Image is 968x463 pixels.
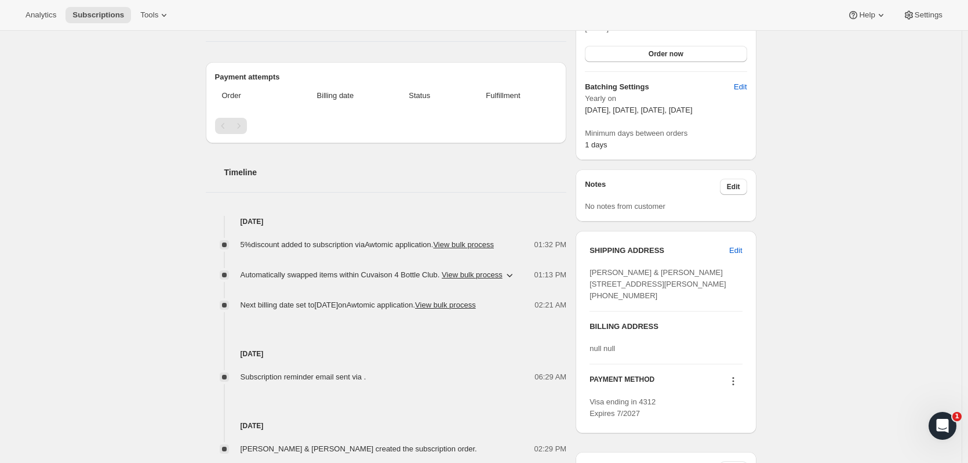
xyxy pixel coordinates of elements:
[215,118,558,134] nav: Pagination
[65,7,131,23] button: Subscriptions
[534,239,567,251] span: 01:32 PM
[241,301,476,309] span: Next billing date set to [DATE] on Awtomic application .
[534,299,566,311] span: 02:21 AM
[415,301,476,309] button: View bulk process
[585,46,747,62] button: Order now
[589,245,729,256] h3: SHIPPING ADDRESS
[585,106,692,114] span: [DATE], [DATE], [DATE], [DATE]
[589,397,656,418] span: Visa ending in 4312 Expires 7/2027
[929,412,956,440] iframe: Intercom live chat
[241,372,366,381] span: Subscription reminder email sent via .
[585,140,607,149] span: 1 days
[649,49,683,59] span: Order now
[589,321,742,332] h3: BILLING ADDRESS
[433,240,494,249] button: View bulk process
[720,179,747,195] button: Edit
[234,266,522,284] button: Automatically swapped items within Cuvaison 4 Bottle Club. View bulk process
[589,375,654,390] h3: PAYMENT METHOD
[206,420,567,432] h4: [DATE]
[585,93,747,104] span: Yearly on
[589,344,615,353] span: null null
[215,83,285,108] th: Order
[534,443,567,455] span: 02:29 PM
[241,444,477,453] span: [PERSON_NAME] & [PERSON_NAME] created the subscription order.
[72,10,124,20] span: Subscriptions
[585,202,665,211] span: No notes from customer
[456,90,550,102] span: Fulfillment
[585,128,747,139] span: Minimum days between orders
[215,71,558,83] h2: Payment attempts
[442,270,503,279] button: View bulk process
[390,90,449,102] span: Status
[206,216,567,227] h4: [DATE]
[859,10,875,20] span: Help
[206,348,567,360] h4: [DATE]
[534,371,566,383] span: 06:29 AM
[729,245,742,256] span: Edit
[734,81,747,93] span: Edit
[840,7,893,23] button: Help
[727,78,754,96] button: Edit
[140,10,158,20] span: Tools
[26,10,56,20] span: Analytics
[585,81,734,93] h6: Batching Settings
[241,240,494,249] span: 5% discount added to subscription via Awtomic application .
[133,7,177,23] button: Tools
[952,412,962,421] span: 1
[896,7,949,23] button: Settings
[224,167,567,178] h2: Timeline
[534,269,567,281] span: 01:13 PM
[585,179,720,195] h3: Notes
[589,268,726,300] span: [PERSON_NAME] & [PERSON_NAME] [STREET_ADDRESS][PERSON_NAME] [PHONE_NUMBER]
[915,10,942,20] span: Settings
[241,269,503,281] span: Automatically swapped items within Cuvaison 4 Bottle Club .
[727,182,740,191] span: Edit
[722,241,749,260] button: Edit
[19,7,63,23] button: Analytics
[288,90,383,102] span: Billing date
